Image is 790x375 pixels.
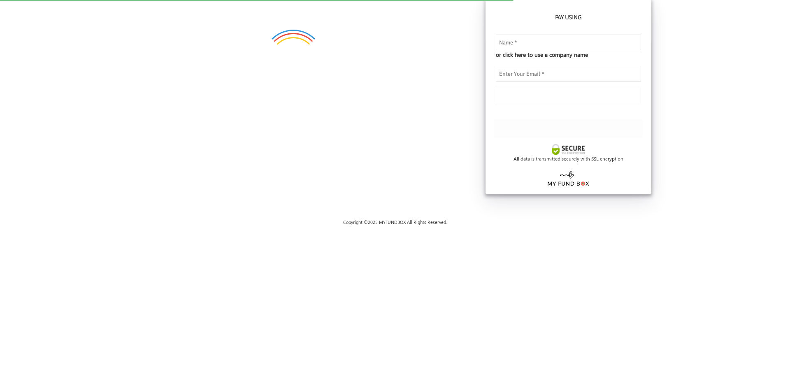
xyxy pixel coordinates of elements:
[496,66,641,82] input: Enter Your Email *
[494,13,643,22] h6: Pay using
[496,50,588,59] span: or click here to use a company name
[343,219,447,225] span: Copyright © 2025 MYFUNDBOX All Rights Reserved.
[496,35,641,50] input: Name *
[494,155,643,162] div: All data is transmitted securely with SSL encryption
